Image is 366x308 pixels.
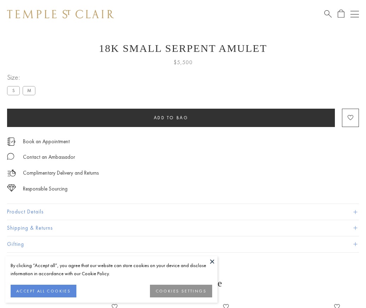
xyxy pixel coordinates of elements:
[324,10,332,18] a: Search
[338,10,344,18] a: Open Shopping Bag
[7,185,16,192] img: icon_sourcing.svg
[7,220,359,236] button: Shipping & Returns
[7,10,114,18] img: Temple St. Clair
[7,86,20,95] label: S
[7,109,335,127] button: Add to bag
[23,138,70,145] a: Book an Appointment
[7,138,16,146] img: icon_appointment.svg
[154,115,188,121] span: Add to bag
[350,10,359,18] button: Open navigation
[7,236,359,252] button: Gifting
[23,169,99,177] p: Complimentary Delivery and Returns
[23,86,35,95] label: M
[7,153,14,160] img: MessageIcon-01_2.svg
[174,58,193,67] span: $5,500
[7,204,359,220] button: Product Details
[11,285,76,297] button: ACCEPT ALL COOKIES
[7,169,16,177] img: icon_delivery.svg
[7,72,38,83] span: Size:
[23,153,75,162] div: Contact an Ambassador
[11,261,212,278] div: By clicking “Accept all”, you agree that our website can store cookies on your device and disclos...
[150,285,212,297] button: COOKIES SETTINGS
[7,42,359,54] h1: 18K Small Serpent Amulet
[23,185,68,193] div: Responsible Sourcing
